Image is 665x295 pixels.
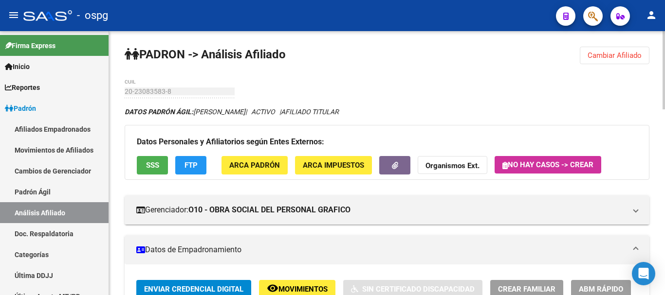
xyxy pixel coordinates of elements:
[295,156,372,174] button: ARCA Impuestos
[125,108,245,116] span: [PERSON_NAME]
[632,262,655,285] div: Open Intercom Messenger
[425,162,480,171] strong: Organismos Ext.
[588,51,642,60] span: Cambiar Afiliado
[8,9,19,21] mat-icon: menu
[267,282,278,294] mat-icon: remove_red_eye
[281,108,339,116] span: AFILIADO TITULAR
[498,285,555,294] span: Crear Familiar
[502,160,593,169] span: No hay casos -> Crear
[125,195,649,225] mat-expansion-panel-header: Gerenciador:O10 - OBRA SOCIAL DEL PERSONAL GRAFICO
[229,161,280,170] span: ARCA Padrón
[362,285,475,294] span: Sin Certificado Discapacidad
[222,156,288,174] button: ARCA Padrón
[579,285,623,294] span: ABM Rápido
[418,156,487,174] button: Organismos Ext.
[125,235,649,264] mat-expansion-panel-header: Datos de Empadronamiento
[495,156,601,174] button: No hay casos -> Crear
[5,61,30,72] span: Inicio
[136,244,626,255] mat-panel-title: Datos de Empadronamiento
[125,108,193,116] strong: DATOS PADRÓN ÁGIL:
[137,156,168,174] button: SSS
[278,285,328,294] span: Movimientos
[175,156,206,174] button: FTP
[646,9,657,21] mat-icon: person
[5,103,36,114] span: Padrón
[125,48,286,61] strong: PADRON -> Análisis Afiliado
[137,135,637,149] h3: Datos Personales y Afiliatorios según Entes Externos:
[77,5,108,26] span: - ospg
[185,161,198,170] span: FTP
[580,47,649,64] button: Cambiar Afiliado
[136,205,626,215] mat-panel-title: Gerenciador:
[303,161,364,170] span: ARCA Impuestos
[5,82,40,93] span: Reportes
[5,40,55,51] span: Firma Express
[146,161,159,170] span: SSS
[188,205,351,215] strong: O10 - OBRA SOCIAL DEL PERSONAL GRAFICO
[125,108,339,116] i: | ACTIVO |
[144,285,243,294] span: Enviar Credencial Digital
